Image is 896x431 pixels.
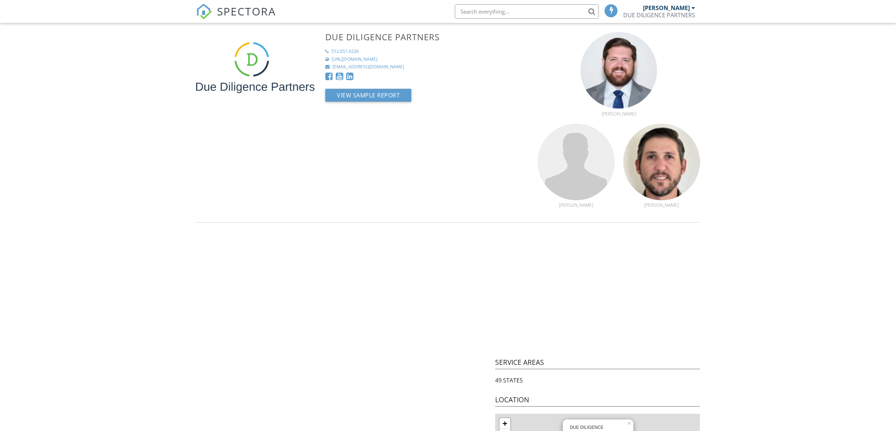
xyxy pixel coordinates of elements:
a: [PERSON_NAME] [623,194,700,208]
h3: DUE DILIGENCE PARTNERS [325,32,529,42]
a: [PERSON_NAME] [580,102,657,116]
div: [URL][DOMAIN_NAME] [332,56,377,63]
img: default-user-f0147aede5fd5fa78ca7ade42f37bd4542148d508eef1c3d3ea960f66861d68b.jpg [538,124,614,200]
img: headshot_3.0.png [623,124,700,200]
span: SPECTORA [217,4,276,19]
img: SmallLogo.png [196,32,314,104]
a: SPECTORA [196,10,276,25]
div: [EMAIL_ADDRESS][DOMAIN_NAME] [332,64,404,70]
div: [PERSON_NAME] [580,111,657,116]
a: Zoom in [499,418,510,429]
input: Search everything... [455,4,599,19]
img: 1516898916068.jpg [580,32,657,109]
div: [PERSON_NAME] [623,202,700,208]
a: View Sample Report [325,93,411,101]
a: [EMAIL_ADDRESS][DOMAIN_NAME] [325,64,529,70]
button: View Sample Report [325,89,411,102]
div: [PERSON_NAME] [643,4,690,12]
a: 512.651.9236 [325,49,529,55]
div: 512.651.9236 [331,49,359,55]
a: [URL][DOMAIN_NAME] [325,56,529,63]
a: [PERSON_NAME] [538,194,614,208]
div: DUE DILIGENCE PARTNERS [623,12,695,19]
h4: Location [495,395,700,407]
img: The Best Home Inspection Software - Spectora [196,4,212,19]
a: × [627,419,633,425]
p: 49 STATES [495,376,700,384]
div: [PERSON_NAME] [538,202,614,208]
